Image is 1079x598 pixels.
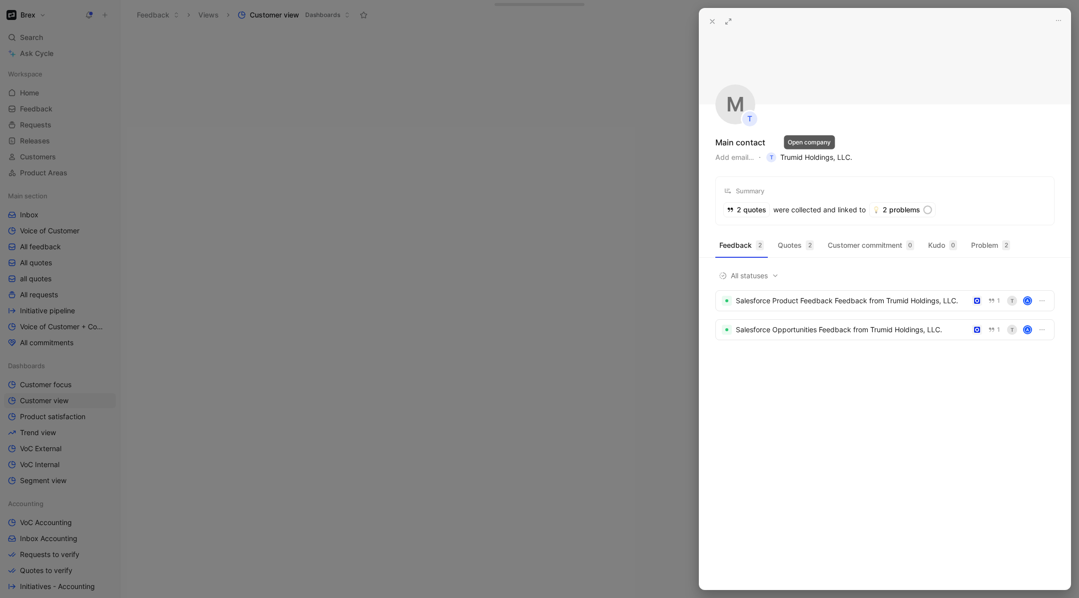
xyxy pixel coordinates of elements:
[924,237,961,253] button: Kudo
[756,240,764,250] div: 2
[774,237,818,253] button: Quotes
[1024,297,1031,304] div: A
[1024,326,1031,333] div: A
[715,269,782,282] button: All statuses
[1007,325,1017,335] div: T
[715,136,765,148] div: Main contact
[766,151,853,164] button: TTrumid Holdings, LLC.
[766,152,776,162] div: T
[986,324,1002,335] button: 1
[997,327,1000,333] span: 1
[824,237,918,253] button: Customer commitment
[1007,296,1017,306] div: T
[742,111,757,126] div: T
[715,84,755,124] div: M
[766,151,852,163] span: Trumid Holdings, LLC.
[870,203,935,217] div: 2 problems
[986,295,1002,306] button: 1
[766,150,853,164] button: TTrumid Holdings, LLC.
[1002,240,1010,250] div: 2
[967,237,1014,253] button: Problem
[906,240,914,250] div: 0
[715,237,768,253] button: Feedback
[997,298,1000,304] span: 1
[873,206,880,213] img: 💡
[806,240,814,250] div: 2
[724,203,866,217] div: were collected and linked to
[724,203,769,217] div: 2 quotes
[724,185,764,197] div: Summary
[715,319,1055,340] a: Salesforce Opportunities Feedback from Trumid Holdings, LLC.1TA
[949,240,957,250] div: 0
[736,324,968,336] div: Salesforce Opportunities Feedback from Trumid Holdings, LLC.
[715,290,1055,311] a: Salesforce Product Feedback Feedback from Trumid Holdings, LLC.1TA
[719,270,779,282] span: All statuses
[715,151,754,163] button: Add email…
[736,295,968,307] div: Salesforce Product Feedback Feedback from Trumid Holdings, LLC.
